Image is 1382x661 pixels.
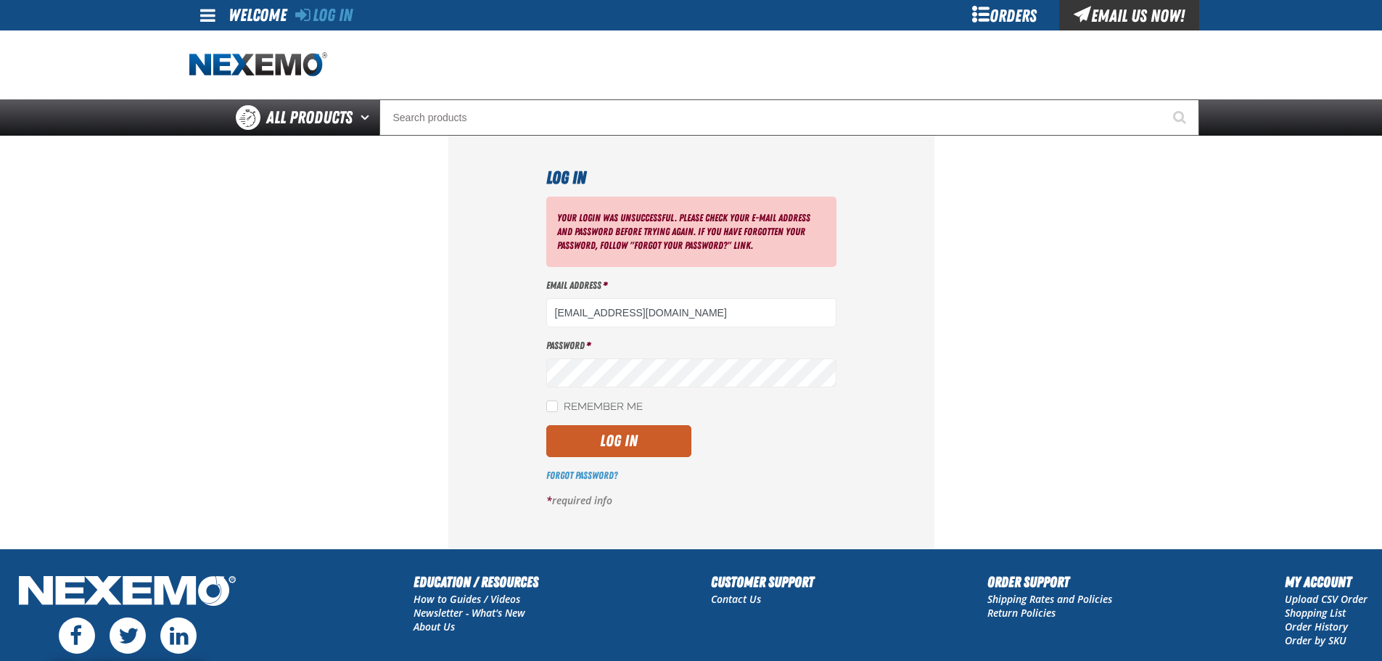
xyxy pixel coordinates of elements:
label: Email Address [546,279,836,292]
span: All Products [266,104,353,131]
input: Search [379,99,1199,136]
a: Contact Us [711,592,761,606]
a: Upload CSV Order [1285,592,1367,606]
img: Nexemo Logo [15,571,240,614]
button: Log In [546,425,691,457]
a: Shopping List [1285,606,1346,620]
a: Shipping Rates and Policies [987,592,1112,606]
a: Home [189,52,327,78]
h2: Customer Support [711,571,814,593]
h2: Education / Resources [414,571,538,593]
a: Newsletter - What's New [414,606,525,620]
button: Open All Products pages [355,99,379,136]
a: Log In [295,5,353,25]
a: Forgot Password? [546,469,617,481]
label: Remember Me [546,401,643,414]
p: required info [546,494,836,508]
label: Password [546,339,836,353]
div: Your login was unsuccessful. Please check your e-mail address and password before trying again. I... [546,197,836,267]
a: Order History [1285,620,1348,633]
a: Order by SKU [1285,633,1346,647]
button: Start Searching [1163,99,1199,136]
h2: My Account [1285,571,1367,593]
img: Nexemo logo [189,52,327,78]
input: Remember Me [546,401,558,412]
a: Return Policies [987,606,1056,620]
a: How to Guides / Videos [414,592,520,606]
a: About Us [414,620,455,633]
h1: Log In [546,165,836,191]
h2: Order Support [987,571,1112,593]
